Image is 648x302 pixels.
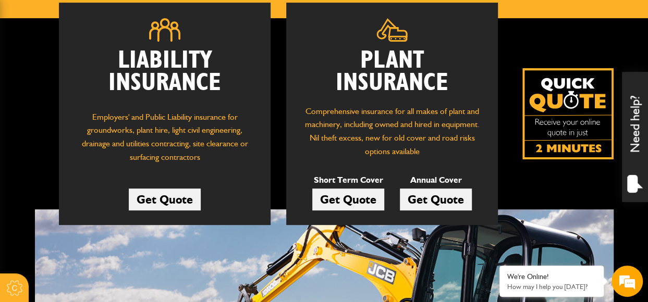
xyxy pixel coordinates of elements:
[400,188,472,210] a: Get Quote
[312,173,384,187] p: Short Term Cover
[14,142,185,171] span: I do not know the serial number of the item I am trying to insure
[522,68,614,159] img: Quick Quote
[302,49,482,94] h2: Plant Insurance
[75,49,255,100] h2: Liability Insurance
[522,68,614,159] a: Get your insurance quote isn just 2-minutes
[14,107,185,136] span: I do not know the make/model of the item I am hiring
[54,58,175,72] div: JCB Insurance
[129,188,201,210] a: Get Quote
[47,176,185,194] span: What do JCB's plant policies cover?
[622,72,648,202] div: Need help?
[171,5,196,30] div: Minimize live chat window
[75,110,255,169] p: Employers' and Public Liability insurance for groundworks, plant hire, light civil engineering, d...
[302,105,482,158] p: Comprehensive insurance for all makes of plant and machinery, including owned and hired in equipm...
[400,173,472,187] p: Annual Cover
[312,188,384,210] a: Get Quote
[507,283,596,291] p: How may I help you today?
[507,272,596,281] div: We're Online!
[18,58,44,72] img: d_20077148190_operators_62643000001515001
[5,215,199,251] textarea: Type your message and hit 'Enter'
